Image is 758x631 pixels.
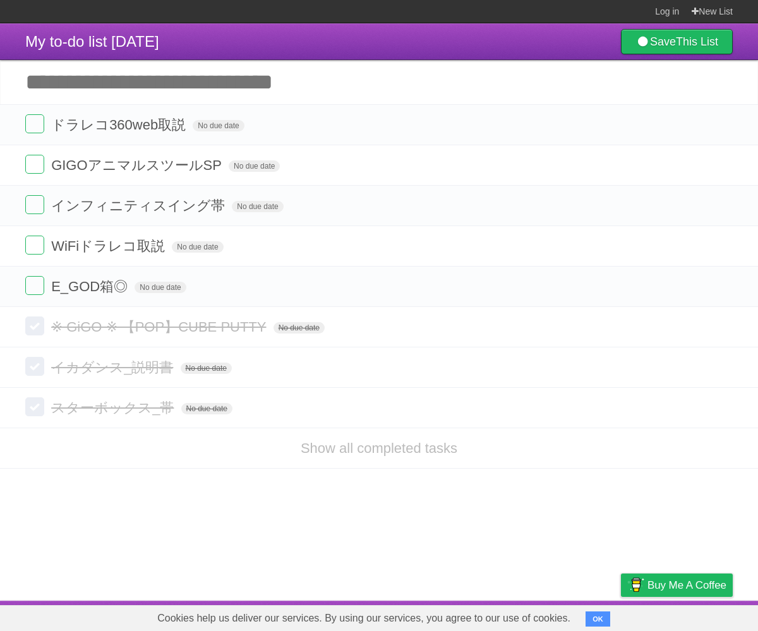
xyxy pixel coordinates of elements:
span: No due date [193,120,244,131]
img: Buy me a coffee [627,574,644,596]
b: This List [676,35,718,48]
a: Privacy [605,604,637,628]
span: E_GOD箱◎ [51,279,131,294]
span: インフィニティスイング帯 [51,198,228,213]
button: OK [586,611,610,627]
span: No due date [274,322,325,334]
span: ※ GiGO ※ 【POP】CUBE PUTTY [51,319,269,335]
a: SaveThis List [621,29,733,54]
label: Done [25,236,44,255]
label: Done [25,316,44,335]
span: No due date [232,201,283,212]
a: About [453,604,479,628]
a: Show all completed tasks [301,440,457,456]
span: No due date [135,282,186,293]
span: ドラレコ360web取説 [51,117,189,133]
span: No due date [229,160,280,172]
label: Done [25,195,44,214]
span: Buy me a coffee [647,574,726,596]
a: Terms [562,604,589,628]
label: Done [25,276,44,295]
label: Done [25,357,44,376]
label: Done [25,155,44,174]
span: No due date [181,363,232,374]
span: WiFiドラレコ取説 [51,238,168,254]
a: Developers [495,604,546,628]
label: Done [25,114,44,133]
span: Cookies help us deliver our services. By using our services, you agree to our use of cookies. [145,606,583,631]
span: My to-do list [DATE] [25,33,159,50]
span: スターボックス_帯 [51,400,177,416]
a: Buy me a coffee [621,574,733,597]
label: Done [25,397,44,416]
span: No due date [172,241,223,253]
span: GIGOアニマルスツールSP [51,157,225,173]
a: Suggest a feature [653,604,733,628]
span: No due date [181,403,232,414]
span: イカダンス_説明書 [51,359,176,375]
